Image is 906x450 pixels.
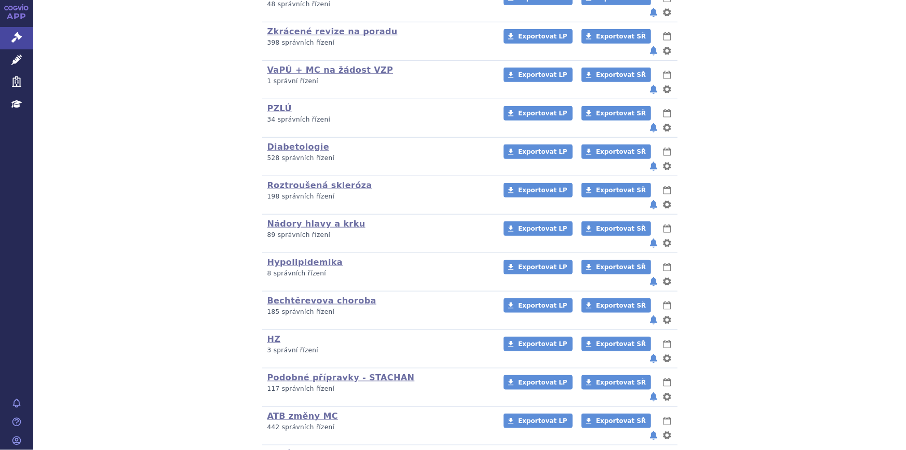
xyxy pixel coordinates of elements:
button: lhůty [662,299,672,312]
button: nastavení [662,122,672,134]
a: Podobné přípravky - STACHAN [267,373,415,382]
button: lhůty [662,184,672,196]
span: Exportovat LP [518,417,567,425]
a: Bechtěrevova choroba [267,296,376,306]
a: Exportovat LP [504,29,573,44]
a: Exportovat LP [504,337,573,351]
a: VaPÚ + MC na žádost VZP [267,65,394,75]
span: Exportovat LP [518,302,567,309]
button: nastavení [662,391,672,403]
a: Exportovat LP [504,298,573,313]
a: Exportovat LP [504,414,573,428]
a: Exportovat LP [504,260,573,274]
button: lhůty [662,261,672,273]
button: lhůty [662,415,672,427]
button: notifikace [648,6,659,19]
a: ATB změny MC [267,411,339,421]
span: Exportovat LP [518,148,567,155]
p: 3 správní řízení [267,346,490,355]
span: Exportovat SŘ [596,187,646,194]
button: nastavení [662,160,672,173]
button: nastavení [662,314,672,326]
button: lhůty [662,376,672,389]
span: Exportovat LP [518,379,567,386]
span: Exportovat SŘ [596,110,646,117]
span: Exportovat LP [518,71,567,78]
span: Exportovat LP [518,33,567,40]
button: nastavení [662,83,672,96]
a: Exportovat SŘ [582,183,651,197]
a: Hypolipidemika [267,257,343,267]
a: Exportovat SŘ [582,337,651,351]
a: Exportovat LP [504,106,573,121]
button: lhůty [662,145,672,158]
a: Zkrácené revize na poradu [267,27,398,36]
a: Exportovat SŘ [582,106,651,121]
a: Exportovat SŘ [582,68,651,82]
a: Exportovat SŘ [582,29,651,44]
a: Exportovat LP [504,183,573,197]
button: lhůty [662,222,672,235]
span: Exportovat SŘ [596,302,646,309]
button: lhůty [662,338,672,350]
a: Exportovat LP [504,221,573,236]
span: Exportovat SŘ [596,263,646,271]
a: Exportovat LP [504,68,573,82]
span: Exportovat SŘ [596,33,646,40]
span: Exportovat LP [518,110,567,117]
p: 1 správní řízení [267,77,490,86]
button: nastavení [662,237,672,249]
button: lhůty [662,107,672,120]
button: notifikace [648,160,659,173]
a: Nádory hlavy a krku [267,219,366,229]
span: Exportovat SŘ [596,71,646,78]
a: Roztroušená skleróza [267,180,372,190]
a: HZ [267,334,281,344]
button: nastavení [662,45,672,57]
a: Exportovat SŘ [582,298,651,313]
span: Exportovat SŘ [596,148,646,155]
button: nastavení [662,352,672,365]
span: Exportovat SŘ [596,379,646,386]
a: Exportovat LP [504,375,573,390]
p: 185 správních řízení [267,308,490,316]
span: Exportovat SŘ [596,417,646,425]
button: nastavení [662,198,672,211]
span: Exportovat LP [518,225,567,232]
span: Exportovat LP [518,340,567,348]
p: 528 správních řízení [267,154,490,163]
p: 89 správních řízení [267,231,490,240]
button: notifikace [648,314,659,326]
button: nastavení [662,275,672,288]
p: 442 správních řízení [267,423,490,432]
p: 34 správních řízení [267,115,490,124]
button: notifikace [648,198,659,211]
a: Exportovat SŘ [582,260,651,274]
a: PZLÚ [267,103,292,113]
span: Exportovat LP [518,263,567,271]
p: 198 správních řízení [267,192,490,201]
a: Exportovat SŘ [582,414,651,428]
a: Exportovat SŘ [582,221,651,236]
button: notifikace [648,429,659,442]
span: Exportovat SŘ [596,225,646,232]
button: notifikace [648,237,659,249]
p: 8 správních řízení [267,269,490,278]
a: Exportovat SŘ [582,375,651,390]
button: notifikace [648,391,659,403]
a: Exportovat SŘ [582,144,651,159]
p: 398 správních řízení [267,38,490,47]
button: notifikace [648,275,659,288]
span: Exportovat SŘ [596,340,646,348]
button: lhůty [662,30,672,43]
a: Diabetologie [267,142,330,152]
button: notifikace [648,45,659,57]
p: 117 správních řízení [267,385,490,393]
button: notifikace [648,352,659,365]
button: notifikace [648,83,659,96]
a: Exportovat LP [504,144,573,159]
span: Exportovat LP [518,187,567,194]
button: lhůty [662,69,672,81]
button: notifikace [648,122,659,134]
button: nastavení [662,6,672,19]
